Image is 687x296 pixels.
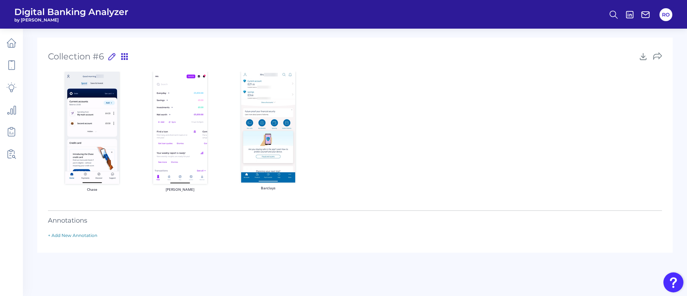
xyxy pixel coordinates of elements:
span: Chase [86,187,99,192]
span: Digital Banking Analyzer [14,6,128,17]
div: Annotations [48,210,662,224]
button: Open Resource Center [663,272,683,292]
span: Collection #6 [48,48,104,64]
button: RO [659,8,672,21]
span: [PERSON_NAME] [164,187,196,192]
span: Barclays [259,185,277,190]
a: + Add New Annotation [48,233,97,238]
span: by [PERSON_NAME] [14,17,128,23]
